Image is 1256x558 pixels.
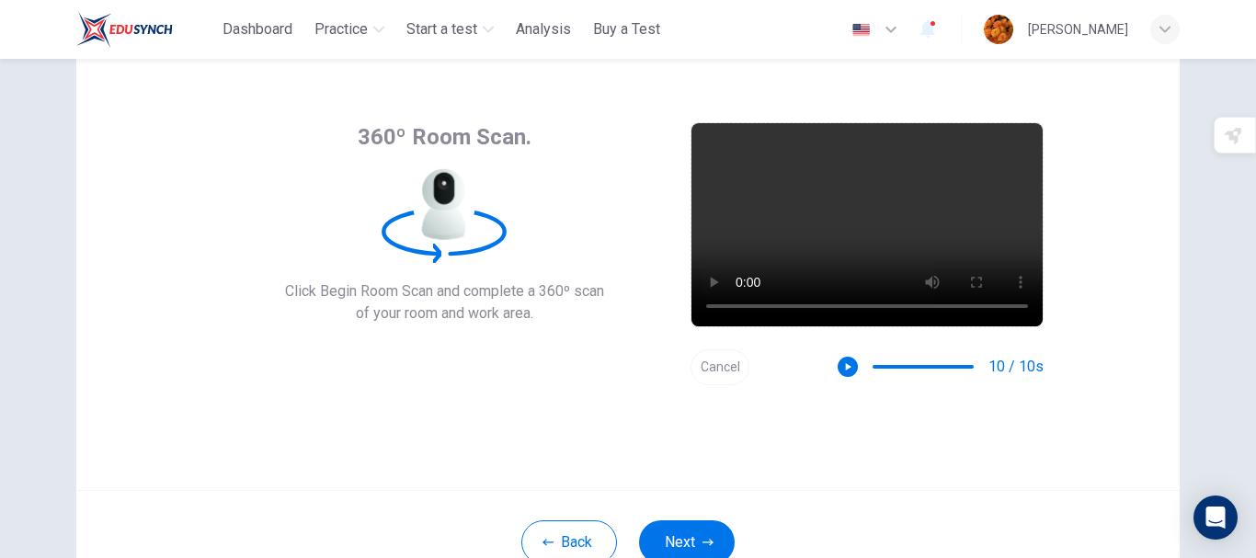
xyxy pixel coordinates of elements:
span: Click Begin Room Scan and complete a 360º scan [285,280,604,302]
img: Profile picture [984,15,1013,44]
div: [PERSON_NAME] [1028,18,1128,40]
span: of your room and work area. [285,302,604,325]
button: Cancel [691,349,749,385]
img: ELTC logo [76,11,173,48]
img: en [850,23,873,37]
button: Buy a Test [586,13,668,46]
span: 10 / 10s [988,356,1044,378]
a: ELTC logo [76,11,215,48]
span: Dashboard [223,18,292,40]
span: Practice [314,18,368,40]
button: Start a test [399,13,501,46]
span: Start a test [406,18,477,40]
span: Analysis [516,18,571,40]
button: Dashboard [215,13,300,46]
button: Analysis [508,13,578,46]
span: 360º Room Scan. [358,122,531,152]
span: Buy a Test [593,18,660,40]
button: Practice [307,13,392,46]
div: Open Intercom Messenger [1193,495,1238,540]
